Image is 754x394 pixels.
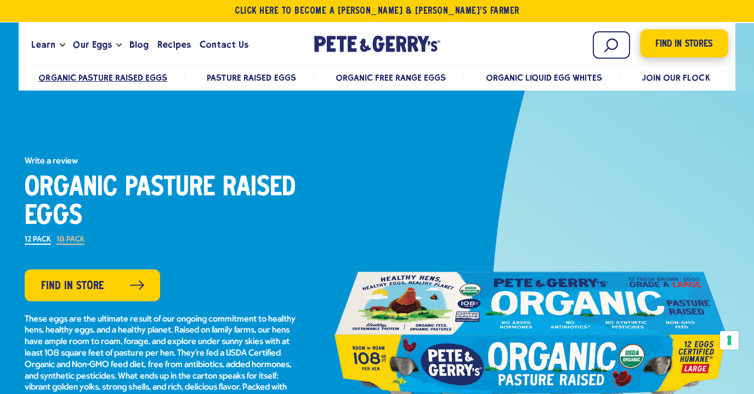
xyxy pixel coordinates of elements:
[207,72,296,83] a: Pasture Raised Eggs
[31,38,55,52] span: Learn
[27,30,60,60] a: Learn
[25,236,51,245] label: 12 Pack
[642,72,710,83] a: Join Our Flock
[38,72,167,83] a: Organic Pasture Raised Eggs
[25,157,299,166] a: No rating value average rating value is 0.0 of 5. Read 0 Reviews Same page link.Write a Review (o...
[116,43,122,47] button: Open the dropdown menu for Our Eggs
[593,31,630,59] input: Search
[25,157,78,166] button: Write a Review (opens pop-up)
[486,72,603,83] a: Organic Liquid Egg Whites
[153,30,195,60] a: Recipes
[655,37,712,52] span: Find in Stores
[200,38,248,52] span: Contact Us
[69,30,116,60] a: Our Eggs
[640,30,728,58] a: Find in Stores
[73,38,111,52] span: Our Eggs
[336,72,446,83] a: Organic Free Range Eggs
[60,43,65,47] button: Open the dropdown menu for Learn
[125,30,153,60] a: Blog
[25,174,299,231] h1: Organic Pasture Raised Eggs
[56,236,84,245] label: 18 Pack
[27,65,727,89] nav: desktop product menu
[157,38,191,52] span: Recipes
[720,331,739,350] button: Your consent preferences for tracking technologies
[25,269,160,301] a: Find in Store
[41,278,104,295] span: Find in Store
[129,38,149,52] span: Blog
[195,30,253,60] a: Contact Us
